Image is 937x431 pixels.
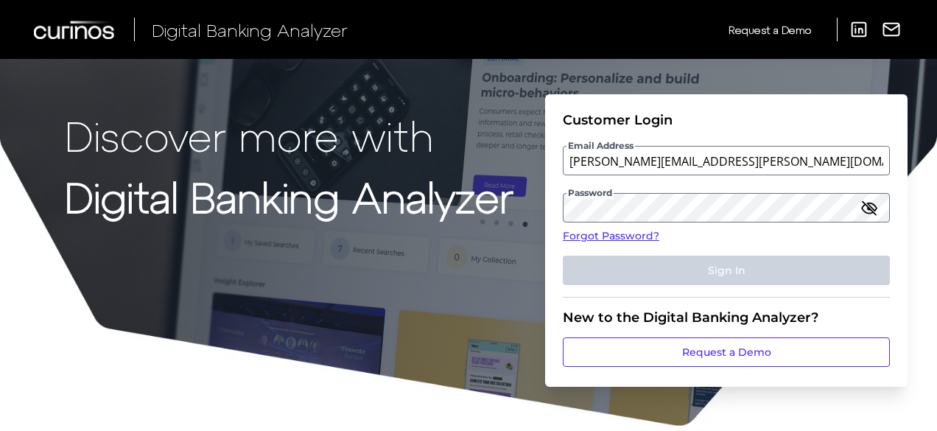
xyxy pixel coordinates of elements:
span: Password [566,187,614,199]
a: Request a Demo [729,18,811,42]
span: Email Address [566,140,635,152]
span: Request a Demo [729,24,811,36]
button: Sign In [563,256,890,285]
div: New to the Digital Banking Analyzer? [563,309,890,326]
div: Customer Login [563,112,890,128]
a: Request a Demo [563,337,890,367]
a: Forgot Password? [563,228,890,244]
span: Digital Banking Analyzer [152,19,348,41]
p: Discover more with [65,112,513,158]
img: Curinos [34,21,116,39]
strong: Digital Banking Analyzer [65,172,513,221]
